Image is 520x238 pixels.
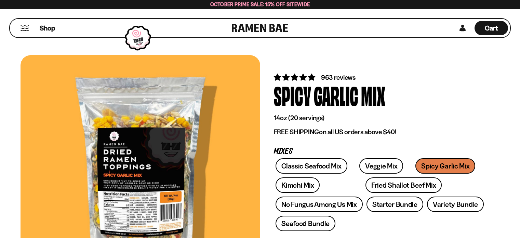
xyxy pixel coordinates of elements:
[274,114,486,122] p: 14oz (20 servings)
[210,1,310,8] span: October Prime Sale: 15% off Sitewide
[365,177,442,193] a: Fried Shallot Beef Mix
[20,25,29,31] button: Mobile Menu Trigger
[321,73,356,82] span: 963 reviews
[276,177,320,193] a: Kimchi Mix
[274,82,311,108] div: Spicy
[366,197,423,212] a: Starter Bundle
[276,216,335,231] a: Seafood Bundle
[274,128,486,136] p: on all US orders above $40!
[427,197,484,212] a: Variety Bundle
[274,148,486,155] p: Mixes
[40,21,55,35] a: Shop
[475,19,508,37] div: Cart
[276,197,362,212] a: No Fungus Among Us Mix
[276,158,347,174] a: Classic Seafood Mix
[314,82,358,108] div: Garlic
[274,73,317,82] span: 4.75 stars
[359,158,403,174] a: Veggie Mix
[274,128,319,136] strong: FREE SHIPPING
[485,24,498,32] span: Cart
[361,82,385,108] div: Mix
[40,24,55,33] span: Shop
